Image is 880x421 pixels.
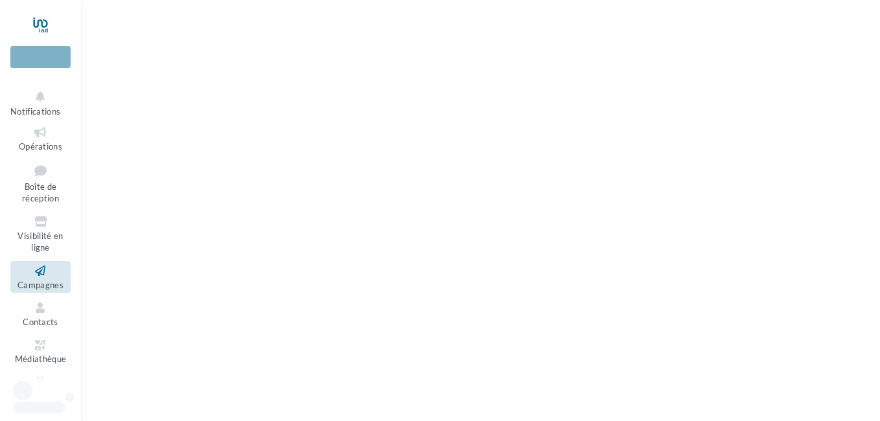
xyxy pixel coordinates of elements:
a: Visibilité en ligne [10,212,71,256]
span: Notifications [10,106,60,117]
a: Calendrier [10,372,71,404]
a: Campagnes [10,261,71,293]
div: Nouvelle campagne [10,46,71,68]
a: Opérations [10,122,71,154]
span: Médiathèque [15,354,67,365]
span: Contacts [23,317,58,327]
span: Opérations [19,141,62,152]
span: Visibilité en ligne [17,231,63,253]
a: Contacts [10,298,71,330]
span: Campagnes [17,280,64,290]
a: Boîte de réception [10,159,71,207]
span: Boîte de réception [22,181,59,204]
a: Médiathèque [10,336,71,367]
